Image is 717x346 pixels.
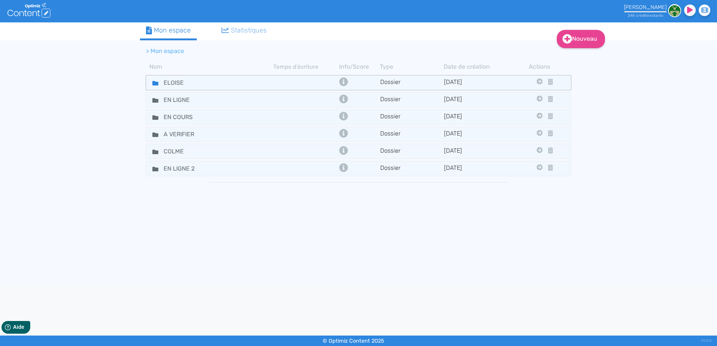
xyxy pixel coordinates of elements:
td: [DATE] [444,112,508,122]
th: Temps d'écriture [273,62,337,71]
span: s [661,13,663,18]
div: [PERSON_NAME] [624,4,667,10]
td: [DATE] [444,146,508,157]
input: Nom de dossier [158,146,214,157]
div: V1.13.5 [701,336,711,346]
input: Nom de dossier [158,94,214,105]
th: Date de création [444,62,508,71]
li: > Mon espace [146,47,184,56]
img: 6adefb463699458b3a7e00f487fb9d6a [668,4,681,17]
input: Nom de dossier [158,129,214,140]
td: [DATE] [444,77,508,88]
small: © Optimiz Content 2025 [323,338,384,344]
td: Dossier [380,77,444,88]
td: Dossier [380,112,444,122]
th: Type [380,62,444,71]
div: Mon espace [146,25,191,35]
a: Statistiques [215,22,273,38]
td: Dossier [380,163,444,174]
td: Dossier [380,146,444,157]
input: Nom de dossier [158,112,214,122]
a: Mon espace [140,22,197,40]
td: [DATE] [444,94,508,105]
span: s [646,13,648,18]
nav: breadcrumb [140,42,513,60]
th: Actions [535,62,544,71]
input: Nom de dossier [158,77,214,88]
th: Info/Score [337,62,380,71]
input: Nom de dossier [158,163,214,174]
td: Dossier [380,94,444,105]
div: Statistiques [221,25,267,35]
td: [DATE] [444,129,508,140]
th: Nom [146,62,273,71]
td: [DATE] [444,163,508,174]
small: 248 crédit restant [628,13,663,18]
a: Nouveau [557,30,605,48]
td: Dossier [380,129,444,140]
